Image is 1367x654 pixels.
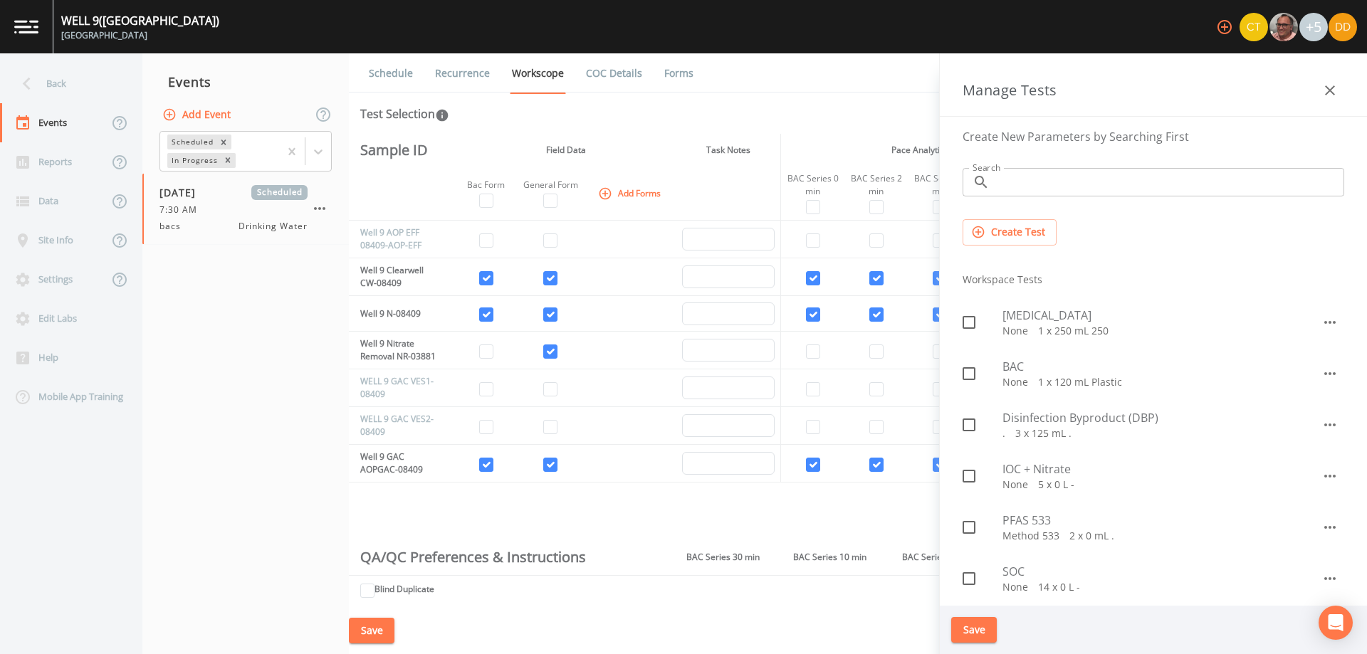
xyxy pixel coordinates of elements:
td: Well 9 Nitrate Removal NR-03881 [349,332,442,369]
div: WELL 9 ([GEOGRAPHIC_DATA]) [61,12,219,29]
div: Create New Parameters by Searching First [951,117,1356,157]
a: [DATE]Scheduled7:30 AMbacsDrinking Water [142,174,349,245]
div: SOCNone 14 x 0 L - [951,553,1356,604]
span: IOC + Nitrate [1002,460,1321,478]
th: BAC Series 30 min [669,539,776,575]
span: PFAS 533 [1002,512,1321,529]
div: BACNone 1 x 120 mL Plastic [951,348,1356,399]
p: None 14 x 0 L - [1002,580,1321,594]
th: Field Data [456,134,676,167]
td: WELL 9 GAC VES2-08409 [349,407,442,445]
div: Remove In Progress [220,153,236,168]
div: Chris Tobin [1239,13,1269,41]
span: Scheduled [251,185,308,200]
td: Well 9 Clearwell CW-08409 [349,258,442,296]
td: WELL 9 GAC VES1-08409 [349,369,442,407]
div: +5 [1299,13,1328,41]
span: Disinfection Byproduct (DBP) [1002,409,1321,426]
th: QA/QC Preferences & Instructions [349,539,669,575]
a: COC Details [584,53,644,93]
td: Well 9 GAC AOPGAC-08409 [349,445,442,482]
span: BAC [1002,358,1321,375]
h3: Manage Tests [963,79,1057,102]
button: Add Event [159,102,236,128]
div: Events [142,64,349,100]
th: Pace Analytical - Melville [GEOGRAPHIC_DATA] [780,134,1188,167]
button: Add Forms [595,181,666,205]
img: 7f2cab73c0e50dc3fbb7023805f649db [1240,13,1268,41]
button: Save [951,617,997,643]
label: Blind Duplicate [375,583,434,596]
div: General Form [523,179,579,191]
div: Bac Form [461,179,511,191]
svg: In this section you'll be able to select the analytical test to run, based on the media type, and... [435,108,449,122]
th: Task Notes [676,134,780,167]
span: [MEDICAL_DATA] [1002,307,1321,324]
div: BAC Series 2 min [850,172,902,198]
th: BAC Series 5 min [883,539,990,575]
div: [MEDICAL_DATA]None 1 x 250 mL 250 [951,297,1356,348]
div: BAC Series 0 min [787,172,839,198]
th: Sample ID [349,134,442,167]
span: SOC [1002,563,1321,580]
div: PFAS 533Method 533 2 x 0 mL . [951,502,1356,553]
img: logo [14,20,38,33]
a: Recurrence [433,53,492,93]
p: None 1 x 120 mL Plastic [1002,375,1321,389]
a: Forms [662,53,696,93]
div: [GEOGRAPHIC_DATA] [61,29,219,42]
div: In Progress [167,153,220,168]
button: Create Test [963,219,1057,246]
a: Workscope [510,53,566,94]
span: [DATE] [159,185,206,200]
th: BAC Series 10 min [776,539,883,575]
p: None 1 x 250 mL 250 [1002,324,1321,338]
div: IOC + NitrateNone 5 x 0 L - [951,450,1356,502]
div: Scheduled [167,135,216,149]
li: Workspace Tests [951,263,1356,297]
span: Drinking Water [239,220,308,233]
img: e2d790fa78825a4bb76dcb6ab311d44c [1269,13,1298,41]
div: Mike Franklin [1269,13,1299,41]
div: Disinfection Byproduct (DBP). 3 x 125 mL . [951,399,1356,450]
img: 7d98d358f95ebe5908e4de0cdde0c501 [1329,13,1357,41]
label: Search [973,162,1000,174]
p: None 5 x 0 L - [1002,478,1321,492]
p: Method 533 2 x 0 mL . [1002,529,1321,543]
span: 7:30 AM [159,204,206,216]
div: Open Intercom Messenger [1319,606,1353,640]
p: . 3 x 125 mL . [1002,426,1321,441]
td: Well 9 AOP EFF 08409-AOP-EFF [349,221,442,258]
a: Schedule [367,53,415,93]
div: Test Selection [360,105,449,122]
span: bacs [159,220,189,233]
button: Save [349,618,394,644]
div: BAC Series 5 min [913,172,965,198]
td: Well 9 N-08409 [349,296,442,332]
div: Remove Scheduled [216,135,231,149]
